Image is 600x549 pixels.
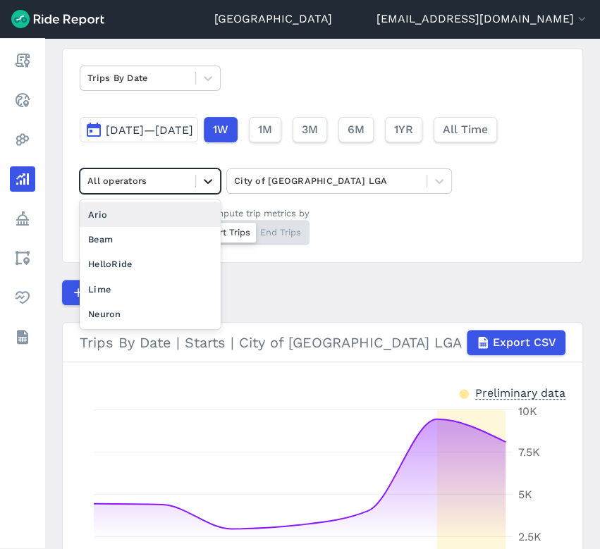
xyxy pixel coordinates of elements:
button: 1W [204,117,238,142]
span: 1YR [394,121,413,138]
button: 1YR [385,117,422,142]
button: 3M [293,117,327,142]
span: 3M [302,121,318,138]
a: Heatmaps [10,127,35,152]
a: Datasets [10,324,35,350]
button: Compare Metrics [62,280,192,305]
div: Beam [80,227,221,252]
a: Areas [10,245,35,271]
tspan: 7.5K [518,445,540,459]
a: Report [10,48,35,73]
a: Realtime [10,87,35,113]
div: Ario [80,202,221,227]
button: [EMAIL_ADDRESS][DOMAIN_NAME] [376,11,589,27]
div: HelloRide [80,252,221,276]
img: Ride Report [11,10,104,28]
div: Lime [80,277,221,302]
a: [GEOGRAPHIC_DATA] [214,11,332,27]
button: 1M [249,117,281,142]
button: Export CSV [467,330,565,355]
div: Preliminary data [475,385,565,400]
span: 6M [348,121,365,138]
div: Neuron [80,302,221,326]
a: Health [10,285,35,310]
div: *Compute trip metrics by [198,206,310,220]
tspan: 5K [518,488,532,501]
a: Analyze [10,166,35,192]
button: 6M [338,117,374,142]
span: [DATE]—[DATE] [106,123,193,137]
tspan: 2.5K [518,530,541,543]
div: Trips By Date | Starts | City of [GEOGRAPHIC_DATA] LGA [80,330,565,355]
tspan: 10K [518,405,537,418]
span: All Time [443,121,488,138]
button: All Time [434,117,497,142]
span: Export CSV [493,334,556,351]
span: 1M [258,121,272,138]
button: [DATE]—[DATE] [80,117,198,142]
a: Policy [10,206,35,231]
span: 1W [213,121,228,138]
